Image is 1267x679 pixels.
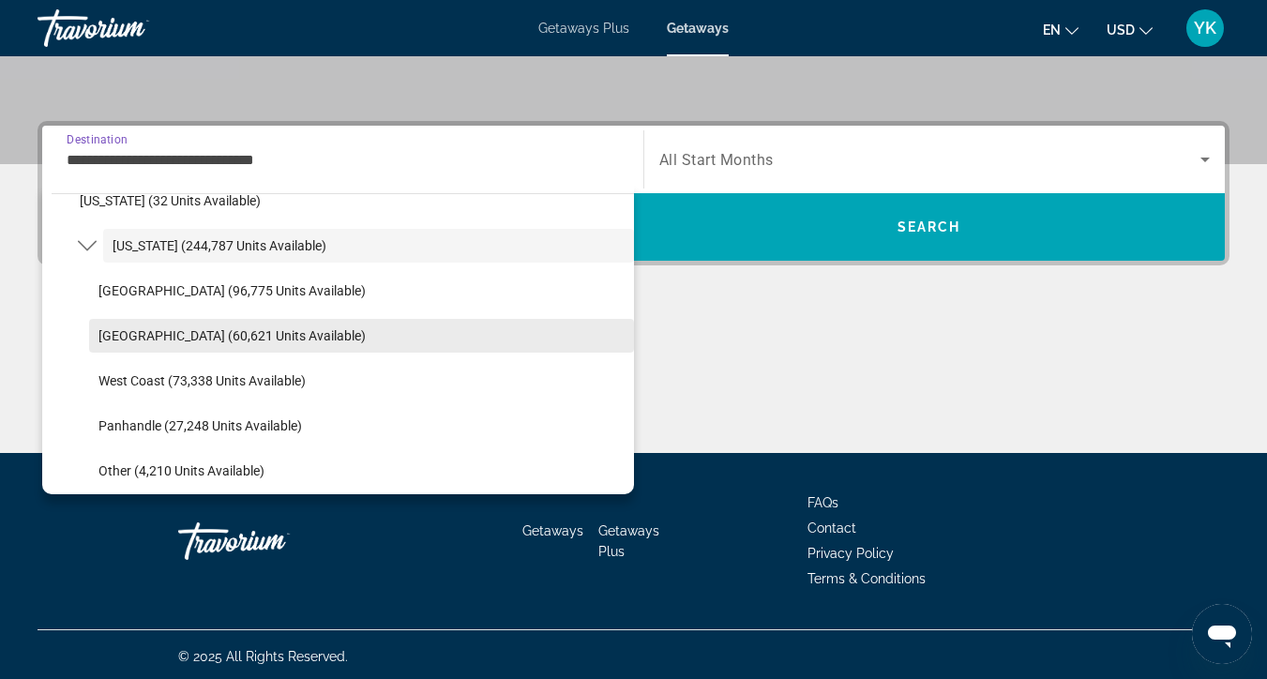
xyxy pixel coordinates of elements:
[89,319,634,353] button: Select destination: East Coast (60,621 units available)
[1181,8,1229,48] button: User Menu
[98,463,264,478] span: Other (4,210 units available)
[178,513,366,569] a: Go Home
[634,193,1226,261] button: Search
[1043,23,1061,38] span: en
[70,230,103,263] button: Toggle Florida (244,787 units available) submenu
[98,373,306,388] span: West Coast (73,338 units available)
[522,523,583,538] a: Getaways
[103,229,634,263] button: Select destination: Florida (244,787 units available)
[538,21,629,36] a: Getaways Plus
[1043,16,1078,43] button: Change language
[98,328,366,343] span: [GEOGRAPHIC_DATA] (60,621 units available)
[1192,604,1252,664] iframe: Кнопка запуска окна обмена сообщениями
[178,649,348,664] span: © 2025 All Rights Reserved.
[113,238,326,253] span: [US_STATE] (244,787 units available)
[98,418,302,433] span: Panhandle (27,248 units available)
[89,454,634,488] button: Select destination: Other (4,210 units available)
[42,126,1225,261] div: Search widget
[667,21,729,36] a: Getaways
[1107,16,1153,43] button: Change currency
[1107,23,1135,38] span: USD
[89,364,634,398] button: Select destination: West Coast (73,338 units available)
[598,523,659,559] a: Getaways Plus
[70,184,634,218] button: Select destination: Delaware (32 units available)
[897,219,961,234] span: Search
[807,571,926,586] a: Terms & Conditions
[42,184,634,494] div: Destination options
[89,409,634,443] button: Select destination: Panhandle (27,248 units available)
[807,546,894,561] a: Privacy Policy
[67,149,619,172] input: Select destination
[67,132,128,145] span: Destination
[659,151,774,169] span: All Start Months
[1194,19,1216,38] span: YK
[807,521,856,536] a: Contact
[38,4,225,53] a: Travorium
[98,283,366,298] span: [GEOGRAPHIC_DATA] (96,775 units available)
[89,274,634,308] button: Select destination: Orlando & Disney Area (96,775 units available)
[80,193,261,208] span: [US_STATE] (32 units available)
[807,495,838,510] a: FAQs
